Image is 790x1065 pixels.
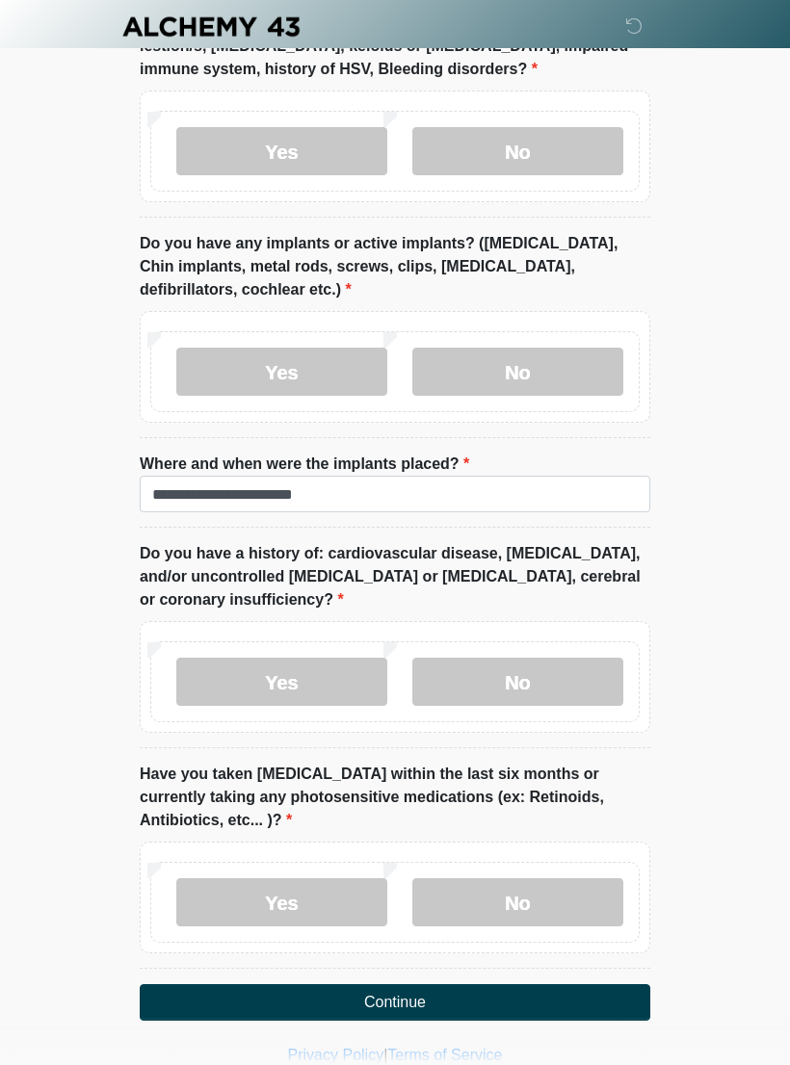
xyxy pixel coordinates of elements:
[387,1047,502,1063] a: Terms of Service
[120,14,302,39] img: Alchemy 43 Logo
[412,127,623,175] label: No
[288,1047,384,1063] a: Privacy Policy
[140,763,650,832] label: Have you taken [MEDICAL_DATA] within the last six months or currently taking any photosensitive m...
[176,658,387,706] label: Yes
[412,878,623,926] label: No
[176,348,387,396] label: Yes
[176,878,387,926] label: Yes
[176,127,387,175] label: Yes
[140,232,650,301] label: Do you have any implants or active implants? ([MEDICAL_DATA], Chin implants, metal rods, screws, ...
[412,348,623,396] label: No
[140,542,650,611] label: Do you have a history of: cardiovascular disease, [MEDICAL_DATA], and/or uncontrolled [MEDICAL_DA...
[140,453,469,476] label: Where and when were the implants placed?
[140,984,650,1021] button: Continue
[412,658,623,706] label: No
[383,1047,387,1063] a: |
